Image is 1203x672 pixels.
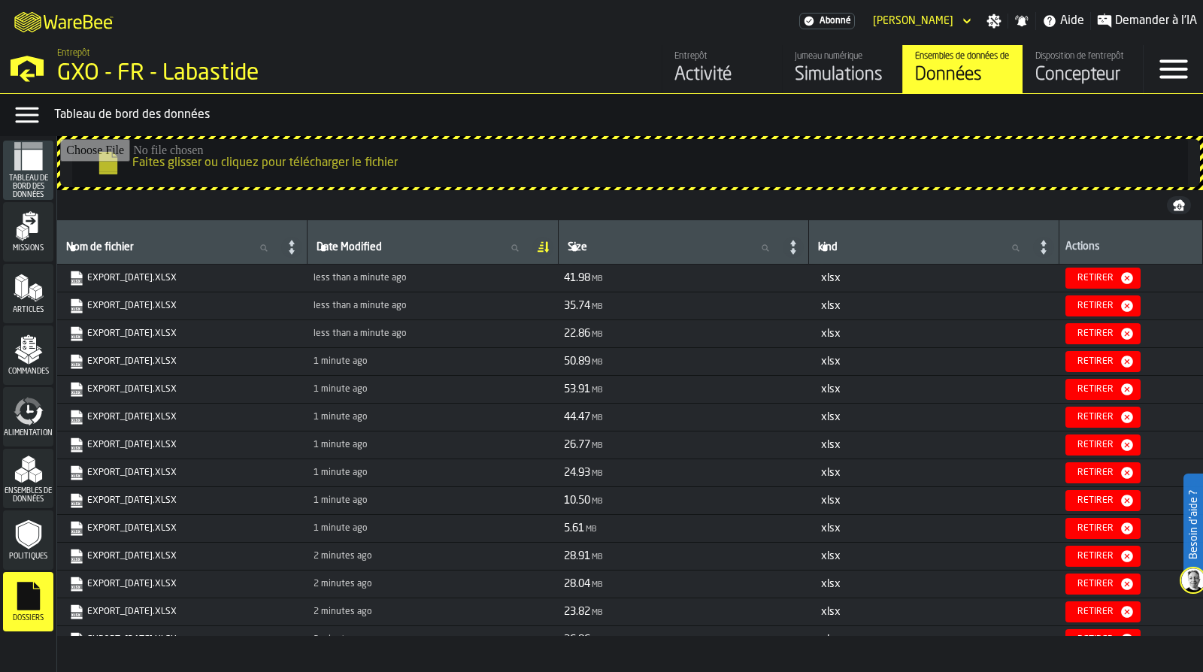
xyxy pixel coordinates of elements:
span: EXPORT_19-09-2025.XLSX [66,629,298,650]
li: menu Politiques [3,510,53,571]
span: Articles [3,306,53,314]
a: link-to-/wh/i/6d62c477-0d62-49a3-8ae2-182b02fd63a7/simulations [782,45,902,93]
li: menu Alimentation [3,387,53,447]
div: DropdownMenuValue-HUGO MANIGLIER [867,12,974,30]
span: Missions [3,244,53,253]
span: EXPORT_11-09-2025.XLSX [66,434,298,456]
span: MB [592,498,603,506]
span: xlsx [821,301,841,311]
span: label [66,241,134,253]
span: EXPORT_09-09-2025.XLSX [66,379,298,400]
div: Retirer [1071,468,1120,478]
span: xlsx [821,579,841,589]
div: Updated: 29/09/2025 15:30:11 Created: 29/09/2025 15:30:11 [314,468,552,478]
div: Retirer [1071,328,1120,339]
div: Retirer [1071,301,1120,311]
div: Concepteur [1035,63,1131,87]
span: Dossiers [3,614,53,622]
input: label [63,238,280,258]
a: link-to-https://s3.eu-west-1.amazonaws.com/drive.app.warebee.com/6d62c477-0d62-49a3-8ae2-182b02fd... [69,521,292,536]
span: 26.86 [564,634,590,645]
div: Ensembles de données de l'entrepôt [915,51,1011,62]
span: EXPORT_16-09-2025.XLSX [66,546,298,567]
label: button-toggle-Menu [1144,45,1203,93]
span: xlsx [821,495,841,506]
a: link-to-https://s3.eu-west-1.amazonaws.com/drive.app.warebee.com/6d62c477-0d62-49a3-8ae2-182b02fd... [69,577,292,592]
span: Ensembles de données [3,487,53,504]
span: MB [592,359,603,367]
label: button-toggle-Notifications [1008,14,1035,29]
span: 28.91 [564,551,590,562]
span: Commandes [3,368,53,376]
span: MB [592,470,603,478]
span: 44.47 [564,412,590,422]
span: 41.98 [564,273,590,283]
li: menu Tableau de bord des données [3,141,53,201]
input: label [815,238,1032,258]
span: xlsx [821,607,841,617]
span: MB [592,553,603,562]
li: menu Dossiers [3,572,53,632]
button: button-Retirer [1065,407,1141,428]
a: link-to-/wh/i/6d62c477-0d62-49a3-8ae2-182b02fd63a7/feed/ [662,45,782,93]
div: Updated: 29/09/2025 15:31:13 Created: 29/09/2025 15:31:13 [314,273,552,283]
div: Disposition de l'entrepôt [1035,51,1131,62]
a: link-to-https://s3.eu-west-1.amazonaws.com/drive.app.warebee.com/6d62c477-0d62-49a3-8ae2-182b02fd... [69,437,292,453]
span: EXPORT_17-09-2025.XLSX [66,574,298,595]
div: Activité [674,63,770,87]
span: 50.89 [564,356,590,367]
div: Updated: 29/09/2025 15:29:36 Created: 29/09/2025 15:29:36 [314,579,552,589]
div: Retirer [1071,356,1120,367]
span: Entrepôt [57,48,90,59]
span: Demander à l'IA [1115,12,1197,30]
span: EXPORT_15-09-2025.XLSX [66,518,298,539]
button: button-Retirer [1065,546,1141,567]
div: Updated: 29/09/2025 15:30:56 Created: 29/09/2025 15:30:56 [314,328,552,339]
span: EXPORT_05-09-2025.XLSX [66,295,298,316]
span: Aide [1060,12,1084,30]
a: link-to-https://s3.eu-west-1.amazonaws.com/drive.app.warebee.com/6d62c477-0d62-49a3-8ae2-182b02fd... [69,604,292,619]
div: Jumeau numérique [795,51,890,62]
span: xlsx [821,273,841,283]
a: link-to-https://s3.eu-west-1.amazonaws.com/drive.app.warebee.com/6d62c477-0d62-49a3-8ae2-182b02fd... [69,465,292,480]
span: 10.50 [564,495,590,506]
span: label [317,241,382,253]
div: Retirer [1071,412,1120,422]
a: link-to-https://s3.eu-west-1.amazonaws.com/drive.app.warebee.com/6d62c477-0d62-49a3-8ae2-182b02fd... [69,410,292,425]
div: Updated: 29/09/2025 15:30:03 Created: 29/09/2025 15:30:03 [314,495,552,506]
a: link-to-https://s3.eu-west-1.amazonaws.com/drive.app.warebee.com/6d62c477-0d62-49a3-8ae2-182b02fd... [69,354,292,369]
button: button-Retirer [1065,601,1141,622]
span: 53.91 [564,384,590,395]
div: Retirer [1071,634,1120,645]
div: DropdownMenuValue-HUGO MANIGLIER [873,15,953,27]
span: 24.93 [564,468,590,478]
a: link-to-https://s3.eu-west-1.amazonaws.com/drive.app.warebee.com/6d62c477-0d62-49a3-8ae2-182b02fd... [69,549,292,564]
span: EXPORT_13-09-2025.XLSX [66,490,298,511]
label: Besoin d'aide ? [1185,475,1201,574]
a: link-to-https://s3.eu-west-1.amazonaws.com/drive.app.warebee.com/6d62c477-0d62-49a3-8ae2-182b02fd... [69,382,292,397]
span: MB [592,609,603,617]
span: xlsx [821,440,841,450]
div: Retirer [1071,440,1120,450]
span: xlsx [821,412,841,422]
div: Updated: 29/09/2025 15:29:44 Created: 29/09/2025 15:29:44 [314,551,552,562]
a: link-to-https://s3.eu-west-1.amazonaws.com/drive.app.warebee.com/6d62c477-0d62-49a3-8ae2-182b02fd... [69,271,292,286]
span: 23.82 [564,607,590,617]
button: button- [1167,196,1191,214]
div: Updated: 29/09/2025 15:30:45 Created: 29/09/2025 15:30:45 [314,356,552,367]
div: Retirer [1071,607,1120,617]
div: Updated: 29/09/2025 15:29:23 Created: 29/09/2025 15:29:23 [314,634,552,645]
button: button-Retirer [1065,490,1141,511]
span: Abonné [820,16,851,26]
div: Retirer [1071,523,1120,534]
label: button-toggle-Menu Données [6,100,48,130]
span: 5.61 [564,523,584,534]
span: Tableau de bord des données [3,174,53,199]
a: link-to-https://s3.eu-west-1.amazonaws.com/drive.app.warebee.com/6d62c477-0d62-49a3-8ae2-182b02fd... [69,632,292,647]
span: Politiques [3,552,53,561]
div: Updated: 29/09/2025 15:29:29 Created: 29/09/2025 15:29:29 [314,607,552,617]
label: button-toggle-Demander à l'IA [1091,12,1203,30]
span: EXPORT_04-09-2025.XLSX [66,268,298,289]
a: link-to-https://s3.eu-west-1.amazonaws.com/drive.app.warebee.com/6d62c477-0d62-49a3-8ae2-182b02fd... [69,326,292,341]
button: button-Retirer [1065,518,1141,539]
